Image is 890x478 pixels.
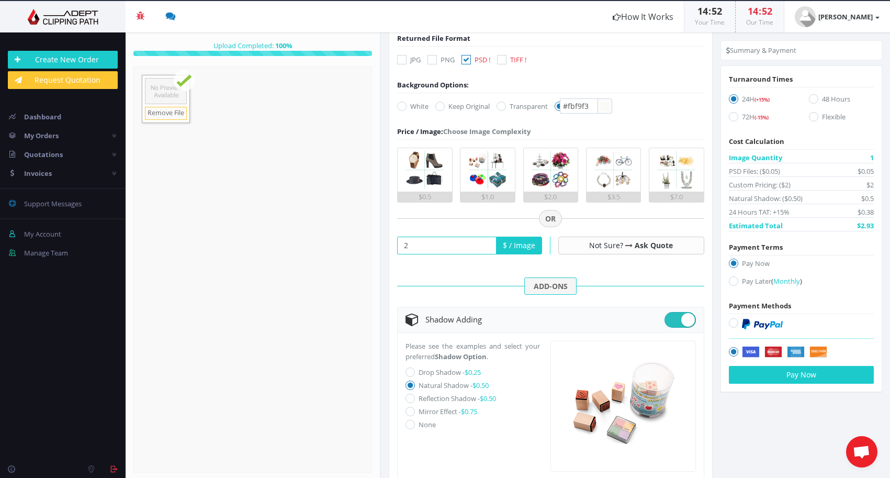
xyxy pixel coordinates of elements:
[475,55,490,64] span: PSD !
[24,150,63,159] span: Quotations
[145,107,187,120] a: Remove File
[754,112,769,121] a: (-15%)
[773,276,800,286] span: Monthly
[555,101,584,112] label: Color
[524,277,577,295] span: ADD-ONS
[472,381,489,390] span: $0.50
[529,148,572,192] img: 3.png
[524,192,578,202] div: $2.0
[708,5,712,17] span: :
[24,248,68,258] span: Manage Team
[729,301,791,310] span: Payment Methods
[397,127,443,136] span: Price / Image:
[497,237,542,254] span: $ / Image
[746,18,773,27] small: Our Time
[419,381,489,390] label: Natural Shadow -
[729,94,794,108] label: 24H
[712,5,722,17] span: 52
[742,347,827,358] img: Securely by Stripe
[858,207,874,217] span: $0.38
[729,74,793,84] span: Turnaround Times
[729,180,791,190] span: Custom Pricing: ($2)
[397,237,497,254] input: Your Price
[729,193,803,204] span: Natural Shadow: ($0.50)
[510,55,526,64] span: TIFF !
[795,6,816,27] img: user_default.jpg
[729,242,783,252] span: Payment Terms
[465,368,481,377] span: $0.25
[818,12,873,21] strong: [PERSON_NAME]
[809,112,874,126] label: Flexible
[274,41,292,50] strong: %
[589,240,623,250] span: Not Sure?
[655,148,698,192] img: 5.png
[397,34,470,43] span: Returned File Format
[24,199,82,208] span: Support Messages
[24,229,61,239] span: My Account
[461,407,477,416] span: $0.75
[866,180,874,190] span: $2
[729,112,794,126] label: 72H
[726,45,796,55] li: Summary & Payment
[771,276,802,286] a: (Monthly)
[592,148,635,192] img: 4.png
[758,5,762,17] span: :
[466,148,510,192] img: 2.png
[435,352,487,361] strong: Shadow Option
[858,166,874,176] span: $0.05
[425,314,482,325] span: Shadow Adding
[397,126,531,137] div: Choose Image Complexity
[24,131,59,140] span: My Orders
[24,112,61,121] span: Dashboard
[398,192,452,202] div: $0.5
[762,5,772,17] span: 52
[497,101,548,112] label: Transparent
[133,40,372,51] div: Upload Completed:
[748,5,758,17] span: 14
[695,18,725,27] small: Your Time
[729,276,874,290] label: Pay Later
[419,368,481,377] label: Drop Shadow -
[857,220,874,231] span: $2.93
[397,80,469,90] div: Background Options:
[649,192,704,202] div: $7.0
[8,51,118,69] a: Create New Order
[602,1,684,32] a: How It Works
[8,71,118,89] a: Request Quotation
[397,101,429,112] label: White
[729,152,782,163] span: Image Quantity
[427,54,455,65] label: PNG
[729,258,874,272] label: Pay Now
[587,192,641,202] div: $3.5
[729,220,783,231] span: Estimated Total
[861,193,874,204] span: $0.5
[729,207,790,217] span: 24 Hours TAT: +15%
[560,343,686,469] img: Natural Shadow: ($0.50)
[729,366,874,384] button: Pay Now
[275,41,286,50] span: 100
[419,394,496,403] label: Reflection Shadow -
[809,94,874,108] label: 48 Hours
[419,420,436,429] label: None
[635,240,673,250] a: Ask Quote
[729,166,780,176] span: PSD Files: ($0.05)
[419,407,477,416] label: Mirror Effect -
[754,94,770,104] a: (+15%)
[784,1,890,32] a: [PERSON_NAME]
[435,101,490,112] label: Keep Original
[729,137,784,146] span: Cost Calculation
[870,152,874,163] span: 1
[405,341,540,362] p: Please see the examples and select your preferred .
[754,114,769,121] span: (-15%)
[480,394,496,403] span: $0.50
[8,9,118,25] img: Adept Graphics
[460,192,515,202] div: $1.0
[24,169,52,178] span: Invoices
[846,436,877,468] div: Open chat
[539,210,562,228] span: OR
[754,96,770,103] span: (+15%)
[403,148,446,192] img: 1.png
[697,5,708,17] span: 14
[397,54,421,65] label: JPG
[742,319,783,329] img: PayPal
